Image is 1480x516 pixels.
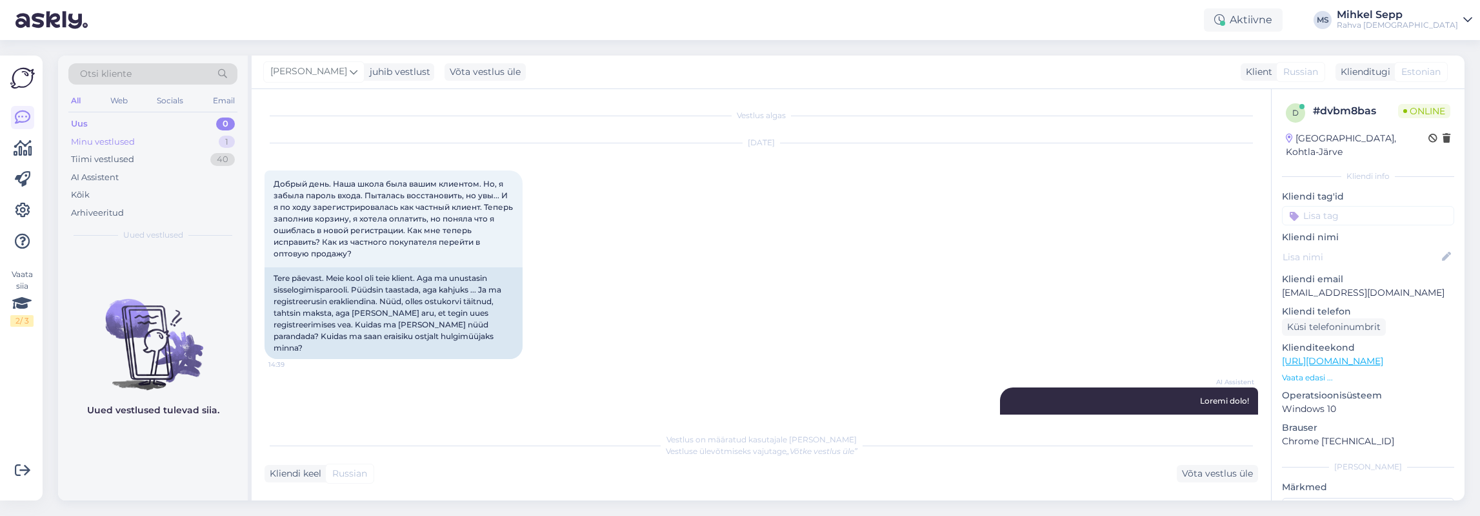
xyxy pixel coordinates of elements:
div: Küsi telefoninumbrit [1282,318,1386,336]
div: Kliendi keel [265,467,321,480]
div: [DATE] [265,137,1258,149]
span: 14:39 [268,360,317,369]
div: Arhiveeritud [71,207,124,220]
span: AI Assistent [1206,377,1254,387]
p: Kliendi telefon [1282,305,1454,318]
div: 1 [219,136,235,149]
div: juhib vestlust [365,65,430,79]
div: AI Assistent [71,171,119,184]
span: [PERSON_NAME] [270,65,347,79]
div: Socials [154,92,186,109]
p: [EMAIL_ADDRESS][DOMAIN_NAME] [1282,286,1454,300]
div: 40 [210,153,235,166]
p: Operatsioonisüsteem [1282,389,1454,402]
p: Windows 10 [1282,402,1454,416]
div: Klient [1241,65,1272,79]
p: Vaata edasi ... [1282,372,1454,384]
span: Online [1398,104,1450,118]
div: Mihkel Sepp [1337,10,1458,20]
p: Kliendi tag'id [1282,190,1454,203]
img: No chats [58,276,248,392]
a: [URL][DOMAIN_NAME] [1282,355,1383,367]
input: Lisa tag [1282,206,1454,225]
span: Estonian [1401,65,1441,79]
span: Vestluse ülevõtmiseks vajutage [666,446,857,456]
div: [PERSON_NAME] [1282,461,1454,473]
div: Võta vestlus üle [445,63,526,81]
div: Võta vestlus üle [1177,465,1258,482]
div: Web [108,92,130,109]
span: Добрый день. Наша школа была вашим клиентом. Но, я забыла пароль входа. Пыталась восстановить, но... [274,179,515,258]
span: d [1292,108,1299,118]
p: Kliendi email [1282,273,1454,286]
a: Mihkel SeppRahva [DEMOGRAPHIC_DATA] [1337,10,1472,30]
div: Tiimi vestlused [71,153,134,166]
div: Klienditugi [1335,65,1390,79]
div: Tere päevast. Meie kool oli teie klient. Aga ma unustasin sisselogimisparooli. Püüdsin taastada, ... [265,267,523,359]
img: Askly Logo [10,66,35,90]
div: [GEOGRAPHIC_DATA], Kohtla-Järve [1286,132,1428,159]
div: 2 / 3 [10,315,34,327]
p: Brauser [1282,421,1454,435]
span: Uued vestlused [123,229,183,241]
div: Vestlus algas [265,110,1258,121]
input: Lisa nimi [1283,250,1439,264]
div: 0 [216,118,235,130]
p: Klienditeekond [1282,341,1454,355]
div: Aktiivne [1204,8,1283,32]
div: Kliendi info [1282,170,1454,182]
span: Vestlus on määratud kasutajale [PERSON_NAME] [666,435,857,444]
div: Minu vestlused [71,136,135,149]
span: Otsi kliente [80,67,132,81]
p: Chrome [TECHNICAL_ID] [1282,435,1454,448]
p: Märkmed [1282,480,1454,494]
div: Uus [71,118,88,130]
span: Russian [1283,65,1318,79]
div: All [68,92,83,109]
div: MS [1314,11,1332,29]
div: Email [210,92,237,109]
div: Rahva [DEMOGRAPHIC_DATA] [1337,20,1458,30]
div: Vaata siia [10,269,34,327]
p: Kliendi nimi [1282,231,1454,244]
p: Uued vestlused tulevad siia. [87,404,219,417]
div: # dvbm8bas [1313,103,1398,119]
i: „Võtke vestlus üle” [786,446,857,456]
span: Russian [332,467,367,480]
div: Kõik [71,189,90,201]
